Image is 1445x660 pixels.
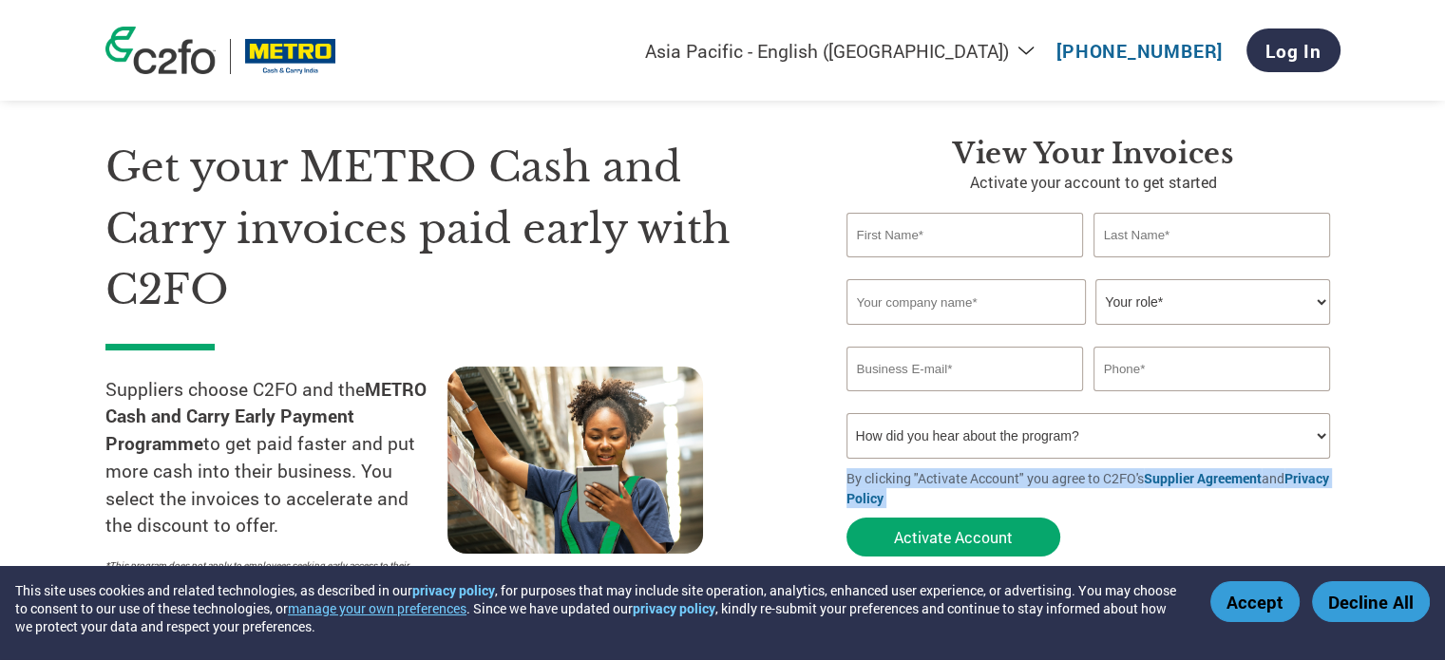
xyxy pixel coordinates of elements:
a: [PHONE_NUMBER] [1056,39,1223,63]
a: Log In [1246,28,1340,72]
div: This site uses cookies and related technologies, as described in our , for purposes that may incl... [15,581,1183,635]
div: Invalid company name or company name is too long [846,327,1331,339]
strong: METRO Cash and Carry Early Payment Programme [105,377,427,456]
p: Activate your account to get started [846,171,1340,194]
a: Privacy Policy [846,469,1329,507]
input: Your company name* [846,279,1086,325]
img: supply chain worker [447,367,703,554]
img: c2fo logo [105,27,216,74]
button: Accept [1210,581,1300,622]
input: Last Name* [1093,213,1331,257]
div: Inavlid Email Address [846,393,1084,405]
a: privacy policy [412,581,495,599]
img: METRO Cash and Carry [245,39,336,74]
input: Invalid Email format [846,347,1084,391]
a: Supplier Agreement [1144,469,1262,487]
div: Inavlid Phone Number [1093,393,1331,405]
div: Invalid first name or first name is too long [846,259,1084,272]
button: manage your own preferences [288,599,466,617]
p: Suppliers choose C2FO and the to get paid faster and put more cash into their business. You selec... [105,376,447,540]
p: *This program does not apply to employees seeking early access to their paychecks or payroll adva... [105,558,428,587]
input: Phone* [1093,347,1331,391]
button: Activate Account [846,518,1060,556]
input: First Name* [846,213,1084,257]
div: Invalid last name or last name is too long [1093,259,1331,272]
h1: Get your METRO Cash and Carry invoices paid early with C2FO [105,137,789,321]
button: Decline All [1312,581,1430,622]
a: privacy policy [633,599,715,617]
h3: View your invoices [846,137,1340,171]
p: By clicking "Activate Account" you agree to C2FO's and [846,468,1340,508]
select: Title/Role [1095,279,1330,325]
